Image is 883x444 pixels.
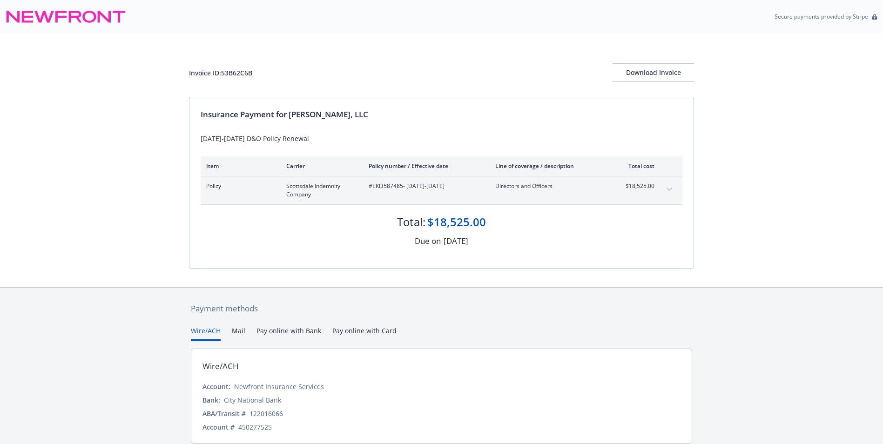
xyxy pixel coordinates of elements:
div: Total cost [620,162,654,170]
button: Pay online with Card [332,326,397,341]
div: Line of coverage / description [495,162,605,170]
div: Invoice ID: 53B62C6B [189,68,252,78]
div: Policy number / Effective date [369,162,480,170]
span: $18,525.00 [620,182,654,190]
span: Policy [206,182,271,190]
span: Scottsdale Indemnity Company [286,182,354,199]
button: Mail [232,326,245,341]
button: Download Invoice [613,63,694,82]
p: Secure payments provided by Stripe [775,13,868,20]
span: Directors and Officers [495,182,605,190]
div: Newfront Insurance Services [234,382,324,391]
div: PolicyScottsdale Indemnity Company#EKI3587485- [DATE]-[DATE]Directors and Officers$18,525.00expan... [201,176,682,204]
div: Insurance Payment for [PERSON_NAME], LLC [201,108,682,121]
span: #EKI3587485 - [DATE]-[DATE] [369,182,480,190]
div: Wire/ACH [202,360,239,372]
div: Carrier [286,162,354,170]
div: 122016066 [249,409,283,418]
div: Account: [202,382,230,391]
button: expand content [662,182,677,197]
div: Total: [397,214,425,230]
div: Download Invoice [613,64,694,81]
div: Payment methods [191,303,692,315]
div: Item [206,162,271,170]
div: Account # [202,422,235,432]
div: City National Bank [224,395,281,405]
div: Bank: [202,395,220,405]
div: 450277525 [238,422,272,432]
div: [DATE]-[DATE] D&O Policy Renewal [201,134,682,143]
div: Due on [415,235,441,247]
button: Wire/ACH [191,326,221,341]
div: ABA/Transit # [202,409,246,418]
button: Pay online with Bank [256,326,321,341]
div: $18,525.00 [427,214,486,230]
div: [DATE] [444,235,468,247]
